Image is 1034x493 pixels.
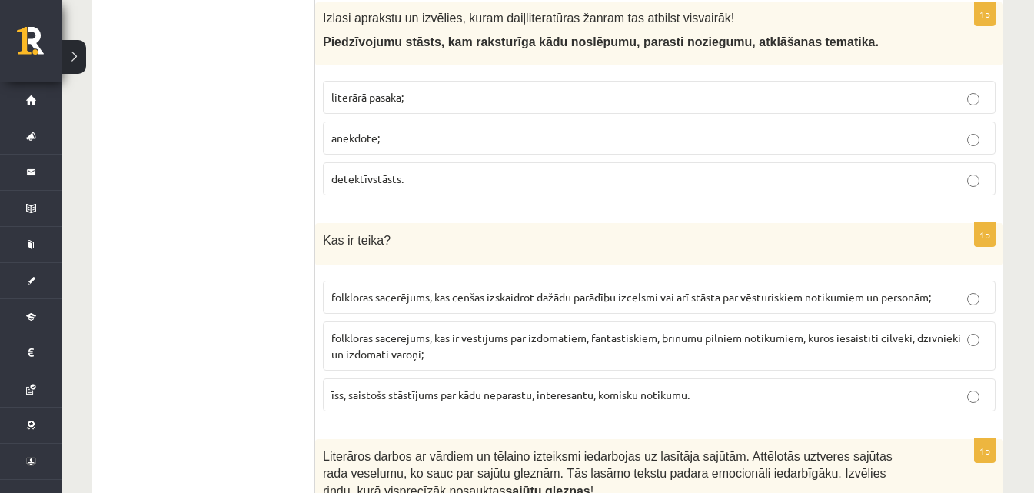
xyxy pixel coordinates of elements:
[17,27,62,65] a: Rīgas 1. Tālmācības vidusskola
[331,290,931,304] span: folkloras sacerējums, kas cenšas izskaidrot dažādu parādību izcelsmi vai arī stāsta par vēsturisk...
[974,2,996,26] p: 1p
[974,222,996,247] p: 1p
[967,175,979,187] input: detektīvstāsts.
[967,293,979,305] input: folkloras sacerējums, kas cenšas izskaidrot dažādu parādību izcelsmi vai arī stāsta par vēsturisk...
[323,12,734,25] span: Izlasi aprakstu un izvēlies, kuram daiļliteratūras žanram tas atbilst visvairāk!
[331,172,404,185] span: detektīvstāsts.
[331,131,380,145] span: anekdote;
[331,388,690,401] span: īss, saistošs stāstījums par kādu neparastu, interesantu, komisku notikumu.
[967,391,979,403] input: īss, saistošs stāstījums par kādu neparastu, interesantu, komisku notikumu.
[331,90,404,104] span: literārā pasaka;
[323,234,391,247] span: Kas ir teika?
[967,93,979,105] input: literārā pasaka;
[974,438,996,463] p: 1p
[323,35,879,48] span: Piedzīvojumu stāsts, kam raksturīga kādu noslēpumu, parasti noziegumu, atklāšanas tematika.
[331,331,961,361] span: folkloras sacerējums, kas ir vēstījums par izdomātiem, fantastiskiem, brīnumu pilniem notikumiem,...
[967,334,979,346] input: folkloras sacerējums, kas ir vēstījums par izdomātiem, fantastiskiem, brīnumu pilniem notikumiem,...
[967,134,979,146] input: anekdote;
